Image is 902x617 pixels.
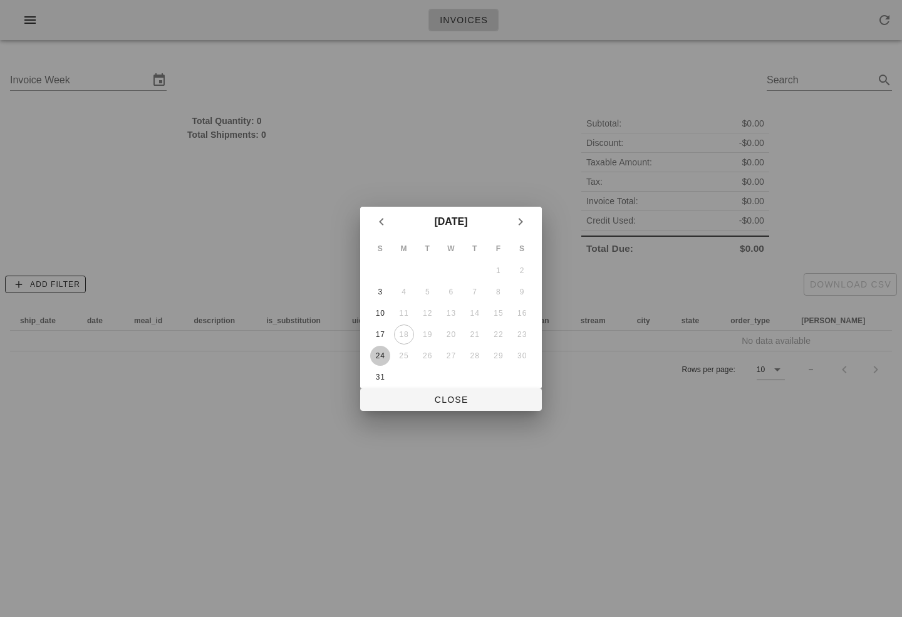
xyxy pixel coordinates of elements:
[487,238,510,259] th: F
[370,351,390,360] div: 24
[370,395,532,405] span: Close
[370,346,390,366] button: 24
[370,330,390,339] div: 17
[509,210,532,233] button: Next month
[369,238,391,259] th: S
[429,209,472,234] button: [DATE]
[370,324,390,345] button: 17
[370,367,390,387] button: 31
[370,373,390,381] div: 31
[370,288,390,296] div: 3
[416,238,438,259] th: T
[370,309,390,318] div: 10
[370,303,390,323] button: 10
[360,388,542,411] button: Close
[440,238,462,259] th: W
[370,210,393,233] button: Previous month
[464,238,486,259] th: T
[393,238,415,259] th: M
[370,282,390,302] button: 3
[511,238,533,259] th: S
